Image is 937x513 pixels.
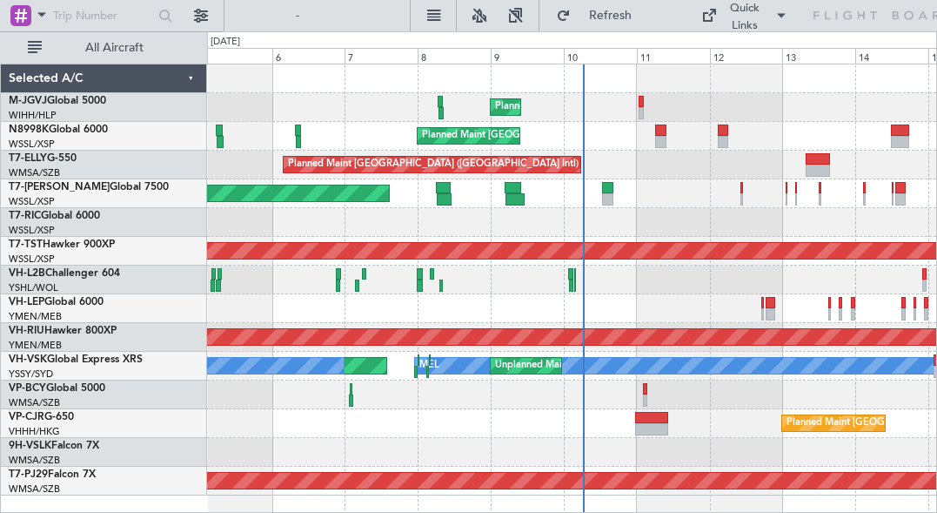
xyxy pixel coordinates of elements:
div: 5 [199,48,272,64]
span: T7-[PERSON_NAME] [9,182,110,192]
a: WMSA/SZB [9,396,60,409]
a: VH-L2BChallenger 604 [9,268,120,279]
a: WSSL/XSP [9,195,55,208]
div: 10 [564,48,637,64]
a: T7-RICGlobal 6000 [9,211,100,221]
a: WSSL/XSP [9,253,55,266]
a: N8998KGlobal 6000 [9,125,108,135]
button: Quick Links [693,2,797,30]
span: T7-TST [9,240,43,250]
div: 12 [710,48,783,64]
a: 9H-VSLKFalcon 7X [9,441,99,451]
span: M-JGVJ [9,96,47,106]
a: WSSL/XSP [9,138,55,151]
button: All Aircraft [19,34,189,62]
span: VH-L2B [9,268,45,279]
span: 9H-VSLK [9,441,51,451]
div: 6 [272,48,345,64]
span: VH-RIU [9,326,44,336]
div: 11 [637,48,710,64]
a: T7-TSTHawker 900XP [9,240,115,250]
div: MEL [419,353,439,379]
div: 7 [345,48,418,64]
a: WSSL/XSP [9,224,55,237]
div: Planned Maint [GEOGRAPHIC_DATA] (Seletar) [422,123,626,149]
a: WIHH/HLP [9,109,57,122]
span: VP-BCY [9,383,46,394]
span: N8998K [9,125,49,135]
a: WMSA/SZB [9,454,60,467]
span: T7-RIC [9,211,41,221]
a: YMEN/MEB [9,310,62,323]
span: Refresh [574,10,647,22]
div: Planned Maint [GEOGRAPHIC_DATA] (Seletar) [495,94,699,120]
a: YSSY/SYD [9,368,53,381]
a: T7-[PERSON_NAME]Global 7500 [9,182,169,192]
div: [DATE] [211,35,240,50]
a: T7-ELLYG-550 [9,153,77,164]
span: VH-VSK [9,354,47,365]
a: VHHH/HKG [9,425,60,438]
div: Unplanned Maint Sydney ([PERSON_NAME] Intl) [495,353,709,379]
a: YSHL/WOL [9,281,58,294]
a: VH-RIUHawker 800XP [9,326,117,336]
span: VP-CJR [9,412,44,422]
a: M-JGVJGlobal 5000 [9,96,106,106]
a: WMSA/SZB [9,483,60,496]
a: YMEN/MEB [9,339,62,352]
div: 13 [782,48,855,64]
a: VP-CJRG-650 [9,412,74,422]
a: VH-LEPGlobal 6000 [9,297,104,307]
input: Trip Number [53,3,153,29]
span: VH-LEP [9,297,44,307]
button: Refresh [548,2,653,30]
a: VP-BCYGlobal 5000 [9,383,105,394]
div: 9 [491,48,564,64]
span: T7-PJ29 [9,469,48,480]
div: Planned Maint [GEOGRAPHIC_DATA] ([GEOGRAPHIC_DATA] Intl) [288,152,579,178]
a: T7-PJ29Falcon 7X [9,469,96,480]
div: 8 [418,48,491,64]
span: All Aircraft [45,42,184,54]
a: VH-VSKGlobal Express XRS [9,354,143,365]
span: T7-ELLY [9,153,47,164]
a: WMSA/SZB [9,166,60,179]
div: 14 [855,48,928,64]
